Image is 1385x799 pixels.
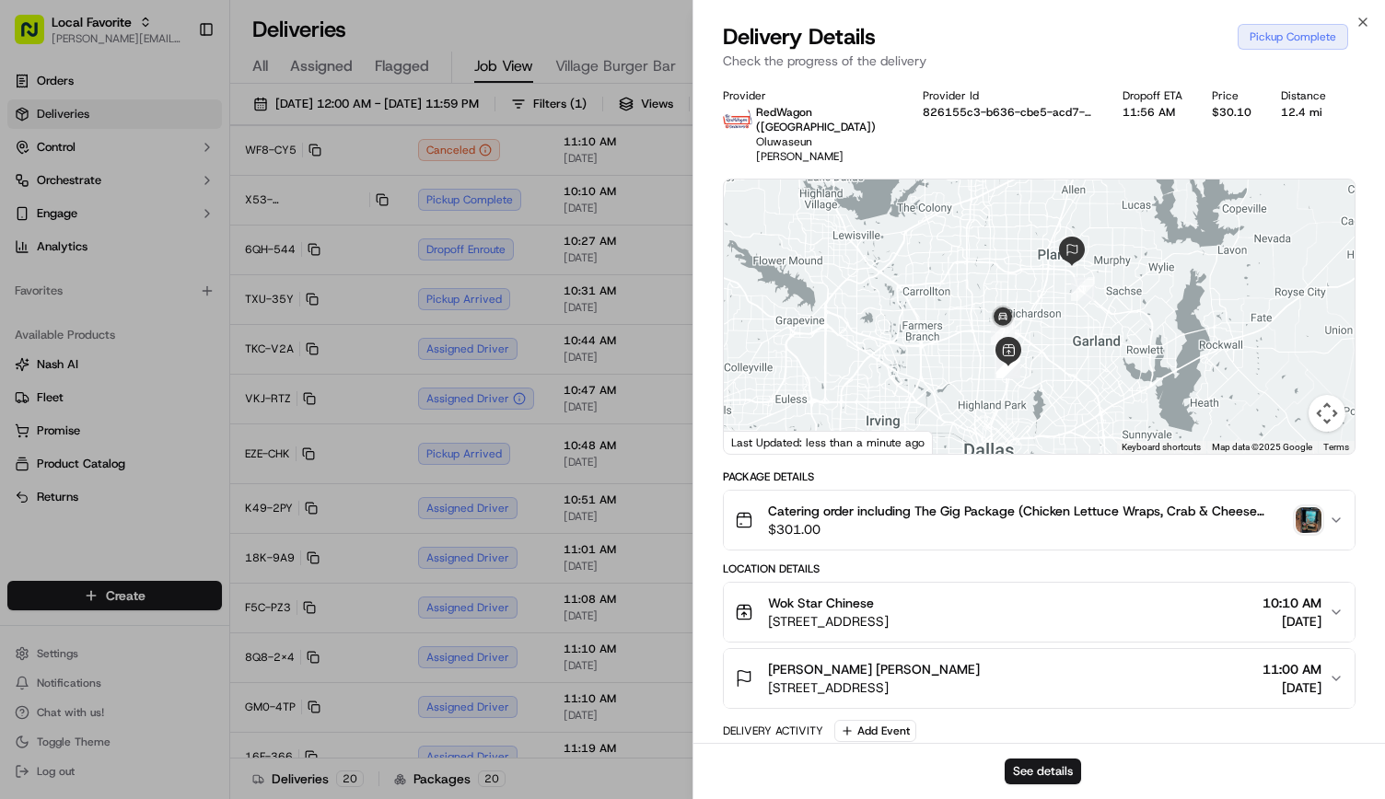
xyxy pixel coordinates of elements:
[63,175,302,193] div: Start new chat
[11,259,148,292] a: 📗Knowledge Base
[724,431,933,454] div: Last Updated: less than a minute ago
[1212,442,1312,452] span: Map data ©2025 Google
[1123,105,1182,120] div: 11:56 AM
[1212,105,1251,120] div: $30.10
[923,88,1093,103] div: Provider Id
[768,594,874,612] span: Wok Star Chinese
[768,502,1288,520] span: Catering order including The Gig Package (Chicken Lettuce Wraps, Crab & Cheese Wontons, Orange Ch...
[1263,660,1321,678] span: 11:00 AM
[183,311,223,325] span: Pylon
[1263,612,1321,631] span: [DATE]
[18,175,52,208] img: 1736555255976-a54dd68f-1ca7-489b-9aae-adbdc363a1c4
[723,22,876,52] span: Delivery Details
[768,612,889,631] span: [STREET_ADDRESS]
[723,105,752,134] img: time_to_eat_nevada_logo
[1323,442,1349,452] a: Terms (opens in new tab)
[18,17,55,54] img: Nash
[1263,594,1321,612] span: 10:10 AM
[834,720,916,742] button: Add Event
[63,193,233,208] div: We're available if you need us!
[1281,105,1326,120] div: 12.4 mi
[723,88,893,103] div: Provider
[756,134,844,164] span: Oluwaseun [PERSON_NAME]
[313,180,335,203] button: Start new chat
[156,268,170,283] div: 💻
[723,724,823,738] div: Delivery Activity
[768,678,980,697] span: [STREET_ADDRESS]
[724,491,1355,550] button: Catering order including The Gig Package (Chicken Lettuce Wraps, Crab & Cheese Wontons, Orange Ch...
[1005,758,1081,784] button: See details
[724,583,1355,642] button: Wok Star Chinese[STREET_ADDRESS]10:10 AM[DATE]
[1212,88,1251,103] div: Price
[18,73,335,102] p: Welcome 👋
[1281,88,1326,103] div: Distance
[148,259,303,292] a: 💻API Documentation
[1064,270,1102,308] div: 1
[130,310,223,325] a: Powered byPylon
[756,105,893,134] p: RedWagon ([GEOGRAPHIC_DATA])
[1123,88,1182,103] div: Dropoff ETA
[768,520,1288,538] span: $301.00
[728,430,789,454] a: Open this area in Google Maps (opens a new window)
[724,649,1355,708] button: [PERSON_NAME] [PERSON_NAME][STREET_ADDRESS]11:00 AM[DATE]
[37,266,141,284] span: Knowledge Base
[768,660,980,678] span: [PERSON_NAME] [PERSON_NAME]
[1122,441,1201,454] button: Keyboard shortcuts
[174,266,296,284] span: API Documentation
[1296,507,1321,533] img: photo_proof_of_pickup image
[1309,395,1345,432] button: Map camera controls
[988,322,1027,361] div: 6
[723,469,1356,484] div: Package Details
[723,562,1356,576] div: Location Details
[18,268,33,283] div: 📗
[728,430,789,454] img: Google
[923,105,1093,120] button: 826155c3-b636-cbe5-acd7-796ae6730470
[48,118,332,137] input: Got a question? Start typing here...
[1263,678,1321,697] span: [DATE]
[723,52,1356,70] p: Check the progress of the delivery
